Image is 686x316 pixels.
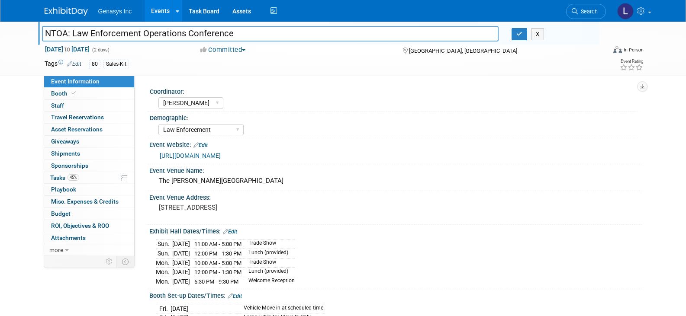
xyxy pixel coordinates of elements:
a: ROI, Objectives & ROO [44,220,134,232]
td: Toggle Event Tabs [116,256,134,267]
span: more [49,246,63,253]
a: Sponsorships [44,160,134,172]
div: Event Format [555,45,644,58]
a: Edit [228,293,242,299]
span: (2 days) [91,47,110,53]
div: Coordinator: [150,85,638,96]
td: Lunch (provided) [243,268,295,277]
td: [DATE] [172,258,190,268]
span: 6:30 PM - 9:30 PM [194,278,238,285]
span: 12:00 PM - 1:30 PM [194,250,242,257]
span: Search [578,8,598,15]
td: Fri. [156,304,171,313]
a: Asset Reservations [44,124,134,135]
div: Event Venue Address: [149,191,642,202]
td: Tags [45,59,81,69]
span: Shipments [51,150,80,157]
span: 12:00 PM - 1:30 PM [194,269,242,275]
pre: [STREET_ADDRESS] [159,204,345,211]
div: Event Venue Name: [149,164,642,175]
button: X [531,28,544,40]
a: Tasks45% [44,172,134,184]
td: [DATE] [172,239,190,249]
td: Mon. [156,277,172,286]
span: 45% [68,174,79,181]
a: Search [566,4,606,19]
div: Exhibit Hall Dates/Times: [149,225,642,236]
span: Staff [51,102,64,109]
td: [DATE] [172,277,190,286]
span: ROI, Objectives & ROO [51,222,109,229]
td: Personalize Event Tab Strip [102,256,117,267]
span: [DATE] [DATE] [45,45,90,53]
a: Budget [44,208,134,220]
a: Edit [223,229,237,235]
img: ExhibitDay [45,7,88,16]
span: Booth [51,90,77,97]
a: Staff [44,100,134,112]
div: 80 [89,60,100,69]
a: Attachments [44,232,134,244]
td: [DATE] [172,268,190,277]
div: Demographic: [150,112,638,122]
td: Lunch (provided) [243,249,295,258]
span: Tasks [50,174,79,181]
div: Event Website: [149,138,642,150]
span: Travel Reservations [51,114,104,121]
td: [DATE] [172,249,190,258]
a: Edit [67,61,81,67]
a: Misc. Expenses & Credits [44,196,134,207]
td: [DATE] [171,304,188,313]
a: Edit [193,142,208,148]
a: Booth [44,88,134,99]
a: Playbook [44,184,134,195]
div: Booth Set-up Dates/Times: [149,289,642,300]
span: 10:00 AM - 5:00 PM [194,260,242,266]
span: Event Information [51,78,100,85]
span: to [63,46,71,53]
span: Sponsorships [51,162,88,169]
div: The [PERSON_NAME][GEOGRAPHIC_DATA] [156,174,635,188]
span: Attachments [51,234,86,241]
a: Shipments [44,148,134,160]
div: Event Rating [620,59,643,64]
td: Vehicle Move in at scheduled time. [238,304,325,313]
td: Sun. [156,249,172,258]
td: Trade Show [243,258,295,268]
i: Booth reservation complete [71,91,76,96]
td: Sun. [156,239,172,249]
span: Playbook [51,186,76,193]
span: 11:00 AM - 5:00 PM [194,241,242,247]
a: Travel Reservations [44,112,134,123]
span: Asset Reservations [51,126,103,133]
span: Genasys Inc [98,8,132,15]
a: more [44,244,134,256]
div: In-Person [623,47,644,53]
img: Lucy Temprano [617,3,634,19]
a: Giveaways [44,136,134,147]
a: [URL][DOMAIN_NAME] [160,152,221,159]
td: Mon. [156,258,172,268]
img: Format-Inperson.png [613,46,622,53]
td: Trade Show [243,239,295,249]
td: Welcome Reception [243,277,295,286]
span: [GEOGRAPHIC_DATA], [GEOGRAPHIC_DATA] [409,48,517,54]
span: Budget [51,210,71,217]
span: Giveaways [51,138,79,145]
span: Misc. Expenses & Credits [51,198,119,205]
td: Mon. [156,268,172,277]
button: Committed [197,45,249,54]
div: Sales-Kit [103,60,129,69]
a: Event Information [44,76,134,87]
